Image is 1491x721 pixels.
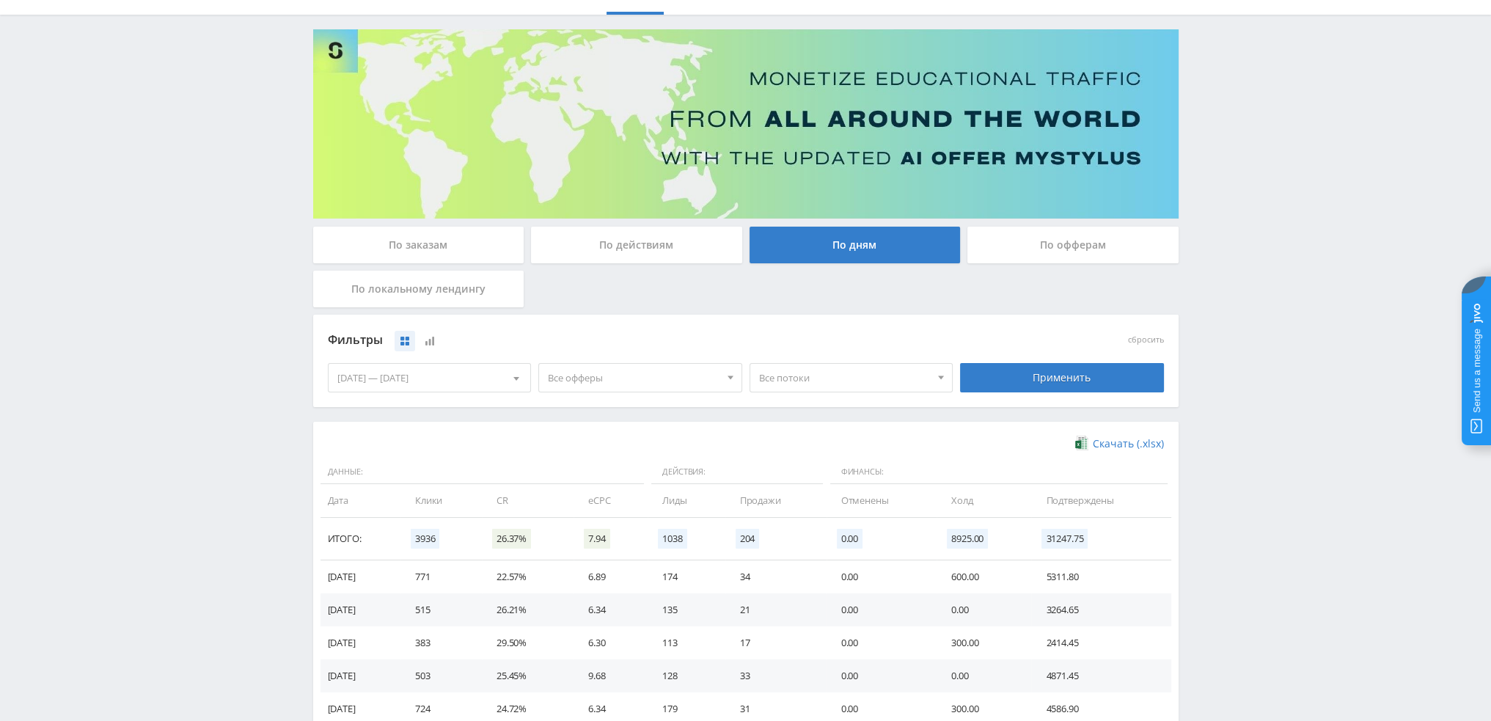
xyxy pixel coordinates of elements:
td: 21 [725,593,827,626]
td: 0.00 [937,659,1031,692]
td: Продажи [725,484,827,517]
td: 5311.80 [1031,560,1171,593]
td: 128 [648,659,725,692]
td: 4871.45 [1031,659,1171,692]
div: По офферам [967,227,1179,263]
td: 174 [648,560,725,593]
span: Все потоки [759,364,931,392]
span: 0.00 [837,529,862,549]
div: По заказам [313,227,524,263]
span: Скачать (.xlsx) [1093,438,1164,450]
td: 6.34 [574,593,648,626]
span: 7.94 [584,529,609,549]
td: 0.00 [827,626,937,659]
td: 383 [400,626,482,659]
td: 0.00 [827,659,937,692]
td: CR [482,484,574,517]
button: сбросить [1128,335,1164,345]
span: Данные: [320,460,645,485]
div: По дням [750,227,961,263]
td: Холд [937,484,1031,517]
td: 34 [725,560,827,593]
td: [DATE] [320,593,400,626]
span: 204 [736,529,760,549]
td: Клики [400,484,482,517]
td: 0.00 [827,560,937,593]
td: Дата [320,484,400,517]
td: 29.50% [482,626,574,659]
div: По действиям [531,227,742,263]
td: Итого: [320,518,400,560]
td: 22.57% [482,560,574,593]
td: 6.30 [574,626,648,659]
td: Подтверждены [1031,484,1171,517]
td: 503 [400,659,482,692]
td: 600.00 [937,560,1031,593]
td: 515 [400,593,482,626]
img: Banner [313,29,1179,219]
td: [DATE] [320,659,400,692]
td: 9.68 [574,659,648,692]
div: По локальному лендингу [313,271,524,307]
td: 113 [648,626,725,659]
span: 1038 [658,529,686,549]
td: 2414.45 [1031,626,1171,659]
td: 771 [400,560,482,593]
td: 3264.65 [1031,593,1171,626]
td: 0.00 [937,593,1031,626]
td: 135 [648,593,725,626]
td: Лиды [648,484,725,517]
td: 25.45% [482,659,574,692]
div: Применить [960,363,1164,392]
span: 31247.75 [1041,529,1088,549]
span: Все офферы [548,364,719,392]
td: 6.89 [574,560,648,593]
div: [DATE] — [DATE] [329,364,531,392]
td: 300.00 [937,626,1031,659]
td: [DATE] [320,626,400,659]
div: Фильтры [328,329,953,351]
span: Финансы: [830,460,1168,485]
td: 33 [725,659,827,692]
td: 17 [725,626,827,659]
td: Отменены [827,484,937,517]
img: xlsx [1075,436,1088,450]
span: Действия: [651,460,822,485]
td: 0.00 [827,593,937,626]
td: eCPC [574,484,648,517]
td: 26.21% [482,593,574,626]
span: 3936 [411,529,439,549]
a: Скачать (.xlsx) [1075,436,1163,451]
span: 26.37% [492,529,531,549]
span: 8925.00 [947,529,988,549]
td: [DATE] [320,560,400,593]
